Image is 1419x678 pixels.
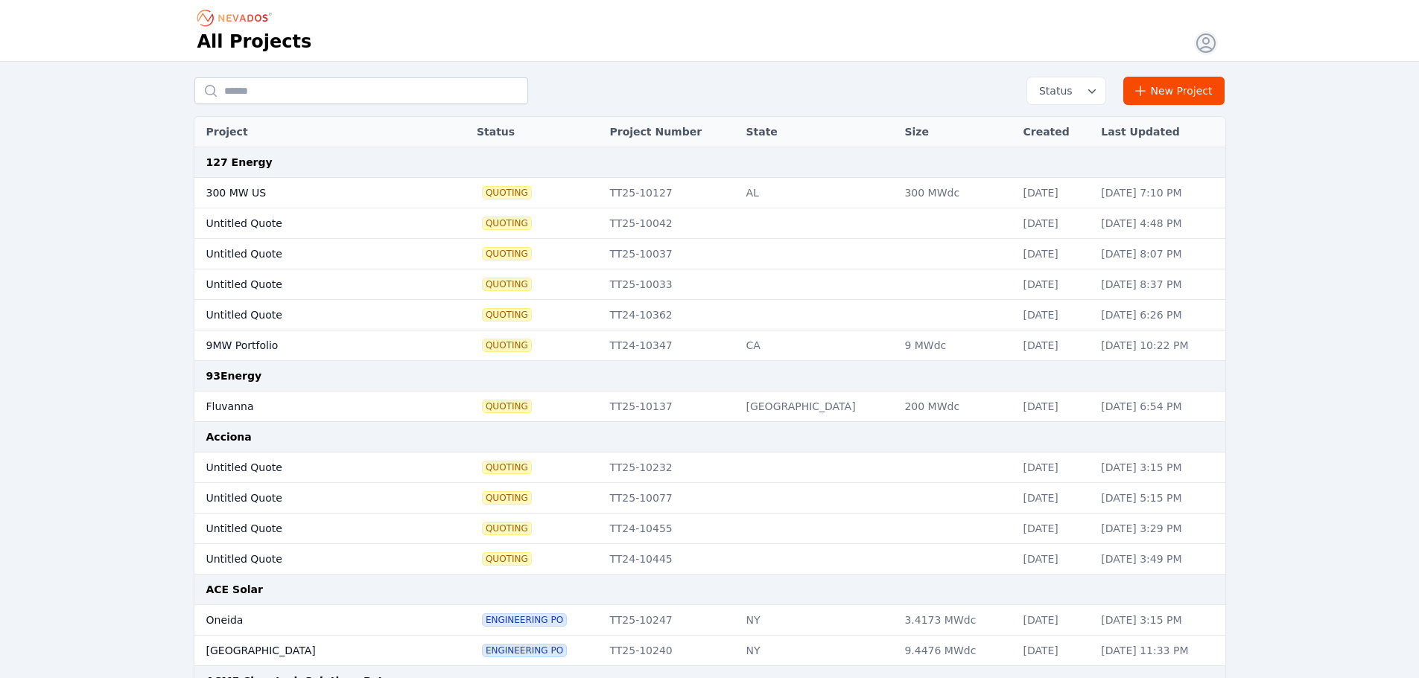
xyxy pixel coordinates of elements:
td: TT25-10137 [602,391,738,422]
td: [GEOGRAPHIC_DATA] [738,391,897,422]
td: [DATE] [1015,514,1093,544]
span: Quoting [483,492,531,504]
td: 9 MWdc [897,330,1015,361]
th: Size [897,117,1015,147]
td: [DATE] [1015,178,1093,208]
td: [DATE] [1015,452,1093,483]
td: TT25-10127 [602,178,738,208]
td: [DATE] [1015,269,1093,300]
th: State [738,117,897,147]
span: Quoting [483,187,531,199]
span: Quoting [483,278,531,290]
td: TT24-10347 [602,330,738,361]
td: [DATE] 10:22 PM [1093,330,1225,361]
td: Untitled Quote [194,452,431,483]
tr: Untitled QuoteQuotingTT24-10362[DATE][DATE] 6:26 PM [194,300,1225,330]
td: Untitled Quote [194,269,431,300]
td: [DATE] [1015,544,1093,575]
td: TT25-10247 [602,605,738,636]
td: Acciona [194,422,1225,452]
td: [GEOGRAPHIC_DATA] [194,636,431,666]
td: Untitled Quote [194,514,431,544]
td: [DATE] [1015,483,1093,514]
td: TT25-10042 [602,208,738,239]
tr: Untitled QuoteQuotingTT25-10042[DATE][DATE] 4:48 PM [194,208,1225,239]
td: 9MW Portfolio [194,330,431,361]
td: TT25-10037 [602,239,738,269]
td: [DATE] 6:26 PM [1093,300,1225,330]
nav: Breadcrumb [197,6,276,30]
td: [DATE] 11:33 PM [1093,636,1225,666]
td: Oneida [194,605,431,636]
td: ACE Solar [194,575,1225,605]
td: 3.4173 MWdc [897,605,1015,636]
tr: FluvannaQuotingTT25-10137[GEOGRAPHIC_DATA]200 MWdc[DATE][DATE] 6:54 PM [194,391,1225,422]
td: TT25-10240 [602,636,738,666]
button: Status [1027,77,1105,104]
td: 300 MWdc [897,178,1015,208]
span: Quoting [483,400,531,412]
td: Untitled Quote [194,544,431,575]
tr: Untitled QuoteQuotingTT25-10232[DATE][DATE] 3:15 PM [194,452,1225,483]
tr: [GEOGRAPHIC_DATA]Engineering POTT25-10240NY9.4476 MWdc[DATE][DATE] 11:33 PM [194,636,1225,666]
th: Last Updated [1093,117,1225,147]
td: [DATE] 3:15 PM [1093,605,1225,636]
td: [DATE] [1015,208,1093,239]
span: Status [1033,83,1073,98]
td: 127 Energy [194,147,1225,178]
td: TT25-10033 [602,269,738,300]
tr: Untitled QuoteQuotingTT25-10077[DATE][DATE] 5:15 PM [194,483,1225,514]
span: Quoting [483,248,531,260]
th: Status [469,117,603,147]
td: [DATE] 7:10 PM [1093,178,1225,208]
tr: 9MW PortfolioQuotingTT24-10347CA9 MWdc[DATE][DATE] 10:22 PM [194,330,1225,361]
td: [DATE] [1015,300,1093,330]
span: Quoting [483,522,531,534]
td: CA [738,330,897,361]
td: Untitled Quote [194,239,431,269]
td: TT25-10232 [602,452,738,483]
span: Engineering PO [483,645,566,656]
span: Engineering PO [483,614,566,626]
h1: All Projects [197,30,312,54]
tr: Untitled QuoteQuotingTT24-10455[DATE][DATE] 3:29 PM [194,514,1225,544]
td: [DATE] [1015,636,1093,666]
td: [DATE] 8:37 PM [1093,269,1225,300]
td: [DATE] 8:07 PM [1093,239,1225,269]
td: [DATE] [1015,391,1093,422]
td: TT24-10362 [602,300,738,330]
td: [DATE] 3:49 PM [1093,544,1225,575]
td: [DATE] 3:29 PM [1093,514,1225,544]
tr: 300 MW USQuotingTT25-10127AL300 MWdc[DATE][DATE] 7:10 PM [194,178,1225,208]
a: New Project [1123,77,1225,105]
td: [DATE] 5:15 PM [1093,483,1225,514]
td: 200 MWdc [897,391,1015,422]
span: Quoting [483,339,531,351]
td: [DATE] 6:54 PM [1093,391,1225,422]
td: Untitled Quote [194,483,431,514]
td: TT24-10445 [602,544,738,575]
td: 93Energy [194,361,1225,391]
td: TT24-10455 [602,514,738,544]
td: [DATE] 3:15 PM [1093,452,1225,483]
span: Quoting [483,553,531,565]
tr: Untitled QuoteQuotingTT25-10033[DATE][DATE] 8:37 PM [194,269,1225,300]
td: TT25-10077 [602,483,738,514]
span: Quoting [483,309,531,321]
tr: Untitled QuoteQuotingTT24-10445[DATE][DATE] 3:49 PM [194,544,1225,575]
span: Quoting [483,461,531,473]
td: Untitled Quote [194,300,431,330]
td: [DATE] [1015,239,1093,269]
td: NY [738,636,897,666]
td: 300 MW US [194,178,431,208]
tr: OneidaEngineering POTT25-10247NY3.4173 MWdc[DATE][DATE] 3:15 PM [194,605,1225,636]
th: Project Number [602,117,738,147]
span: Quoting [483,217,531,229]
th: Created [1015,117,1093,147]
td: [DATE] [1015,605,1093,636]
tr: Untitled QuoteQuotingTT25-10037[DATE][DATE] 8:07 PM [194,239,1225,269]
th: Project [194,117,431,147]
td: 9.4476 MWdc [897,636,1015,666]
td: Fluvanna [194,391,431,422]
td: NY [738,605,897,636]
